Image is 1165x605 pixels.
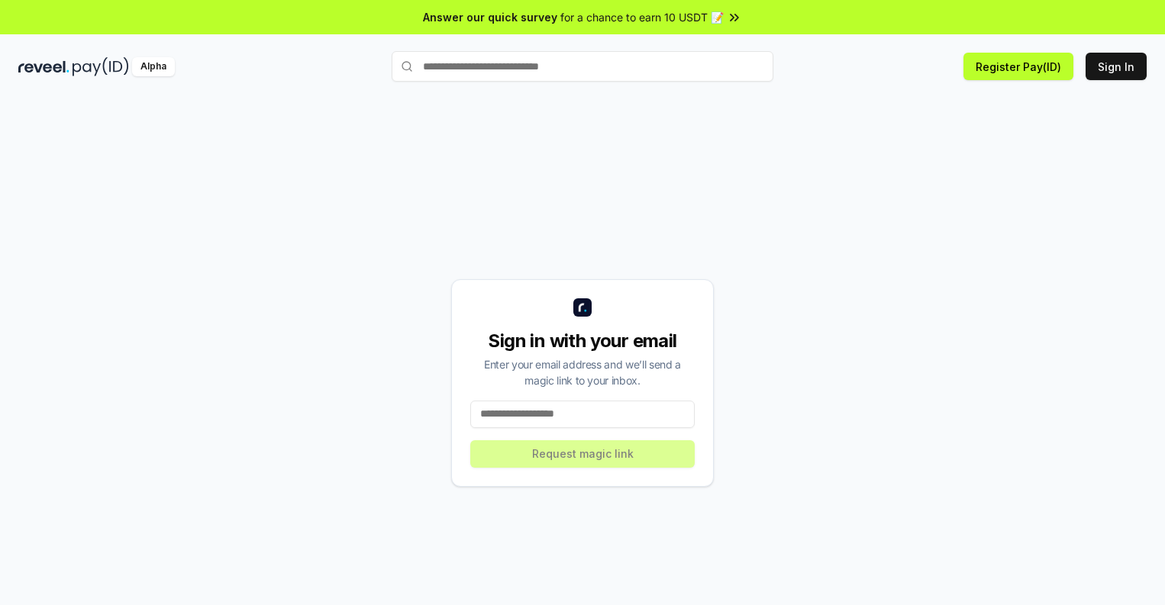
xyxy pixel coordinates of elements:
div: Sign in with your email [470,329,695,353]
div: Enter your email address and we’ll send a magic link to your inbox. [470,356,695,388]
img: pay_id [73,57,129,76]
img: reveel_dark [18,57,69,76]
button: Sign In [1086,53,1147,80]
div: Alpha [132,57,175,76]
img: logo_small [573,298,592,317]
button: Register Pay(ID) [963,53,1073,80]
span: for a chance to earn 10 USDT 📝 [560,9,724,25]
span: Answer our quick survey [423,9,557,25]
